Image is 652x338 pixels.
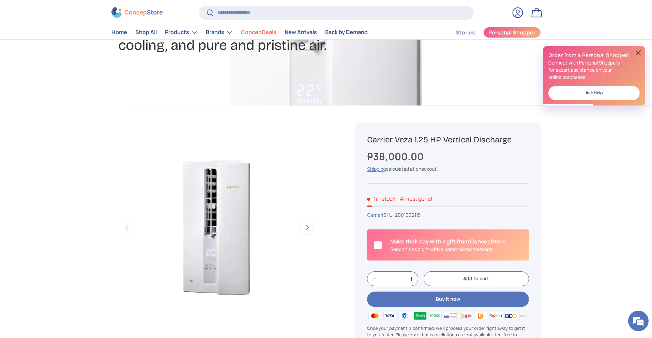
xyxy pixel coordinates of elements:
[285,26,317,39] a: New Arrivals
[396,195,433,202] p: - Almost gone!
[367,212,382,218] a: Carrier
[367,195,395,202] span: 1 in stock
[374,241,382,249] input: Is this a gift?
[367,292,529,307] button: Buy it now
[439,26,541,39] nav: Secondary
[112,3,128,20] div: Minimize live chat window
[488,310,503,321] img: qrph
[383,212,394,218] span: SKU:
[548,86,640,100] a: Ask Help
[548,59,640,81] p: Connect with Personal Shoppers for expert assistance on your online purchases.
[382,212,421,218] span: |
[458,310,473,321] img: bpi
[395,212,421,218] span: 2001002115
[3,186,130,210] textarea: Type your message and hit 'Enter'
[382,310,397,321] img: visa
[424,271,529,286] button: Add to cart
[202,26,237,39] summary: Brands
[135,26,157,39] a: Shop All
[111,26,368,39] nav: Primary
[473,310,488,321] img: ubp
[111,8,163,18] img: ConcepStore
[412,310,427,321] img: grabpay
[241,26,276,39] a: ConcepDeals
[428,310,443,321] img: maya
[443,310,458,321] img: billease
[367,166,386,172] a: Shipping
[367,150,425,163] strong: ₱38,000.00
[40,86,94,155] span: We're online!
[111,26,127,39] a: Home
[390,237,507,253] div: Is this a gift?
[397,310,412,321] img: gcash
[161,26,202,39] summary: Products
[367,165,529,172] div: calculated at checkout.
[35,38,115,47] div: Chat with us now
[367,310,382,321] img: master
[488,30,535,36] span: Personal Shopper
[367,135,529,145] h1: Carrier Veza 1.25 HP Vertical Discharge
[325,26,368,39] a: Back by Demand
[483,27,541,38] a: Personal Shopper
[503,310,518,321] img: bdo
[518,310,533,321] img: metrobank
[456,26,475,39] a: Stories
[548,52,640,59] h2: Order from a Personal Shopper!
